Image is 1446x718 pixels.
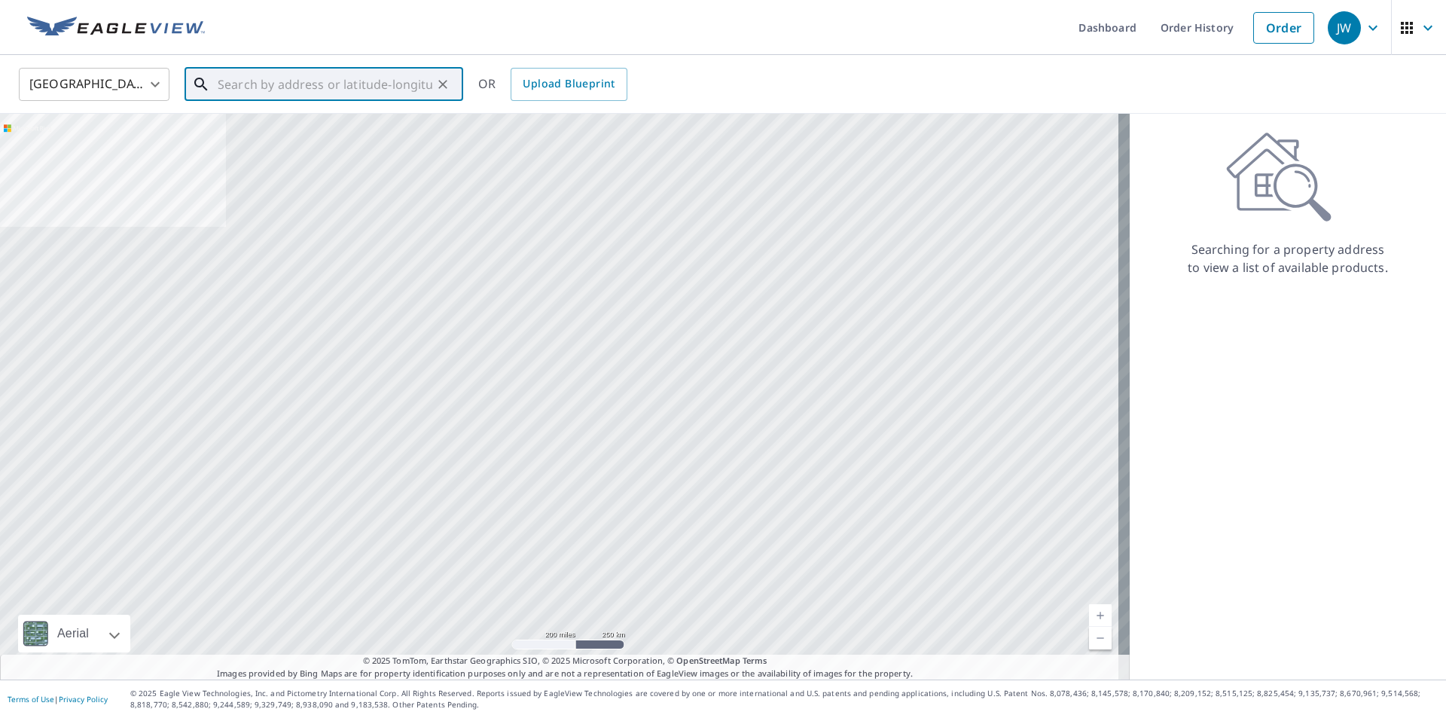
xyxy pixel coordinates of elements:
div: JW [1328,11,1361,44]
button: Clear [432,74,453,95]
p: © 2025 Eagle View Technologies, Inc. and Pictometry International Corp. All Rights Reserved. Repo... [130,688,1438,710]
img: EV Logo [27,17,205,39]
a: Upload Blueprint [511,68,627,101]
a: Terms [743,655,767,666]
div: Aerial [18,615,130,652]
span: © 2025 TomTom, Earthstar Geographics SIO, © 2025 Microsoft Corporation, © [363,655,767,668]
div: Aerial [53,615,93,652]
div: OR [478,68,627,101]
a: Current Level 5, Zoom In [1089,604,1112,627]
p: Searching for a property address to view a list of available products. [1187,240,1389,277]
a: Order [1253,12,1314,44]
a: Privacy Policy [59,694,108,704]
span: Upload Blueprint [523,75,615,93]
a: OpenStreetMap [676,655,740,666]
div: [GEOGRAPHIC_DATA] [19,63,169,105]
p: | [8,695,108,704]
a: Terms of Use [8,694,54,704]
a: Current Level 5, Zoom Out [1089,627,1112,649]
input: Search by address or latitude-longitude [218,63,432,105]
